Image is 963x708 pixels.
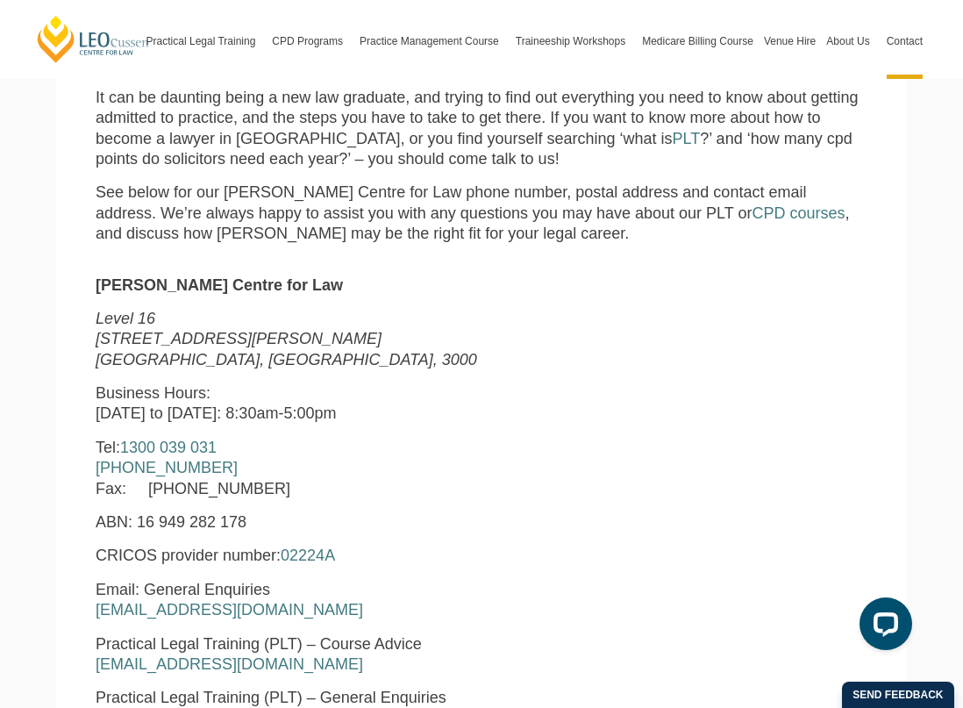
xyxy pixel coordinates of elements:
[141,4,267,79] a: Practical Legal Training
[637,4,759,79] a: Medicare Billing Course
[35,14,152,64] a: [PERSON_NAME] Centre for Law
[821,4,881,79] a: About Us
[881,4,928,79] a: Contact
[96,182,867,244] p: See below for our [PERSON_NAME] Centre for Law phone number, postal address and contact email add...
[354,4,510,79] a: Practice Management Course
[673,130,701,147] a: PLT
[96,634,535,676] p: Practical Legal Training (PLT) – Course Advice
[120,439,217,456] a: 1300 039 031
[96,383,535,425] p: Business Hours: [DATE] to [DATE]: 8:30am-5:00pm
[96,330,382,347] em: [STREET_ADDRESS][PERSON_NAME]
[96,689,446,706] span: Practical Legal Training (PLT) – General Enquiries
[96,601,363,619] a: [EMAIL_ADDRESS][DOMAIN_NAME]
[267,4,354,79] a: CPD Programs
[759,4,821,79] a: Venue Hire
[281,547,335,564] a: 02224A
[96,546,535,566] p: CRICOS provider number:
[96,580,535,621] p: Email: General Enquiries
[96,276,343,294] strong: [PERSON_NAME] Centre for Law
[96,459,238,476] a: [PHONE_NUMBER]
[96,655,363,673] a: [EMAIL_ADDRESS][DOMAIN_NAME]
[96,512,535,533] p: ABN: 16 949 282 178
[96,310,155,327] em: Level 16
[96,438,535,499] p: Tel: Fax: [PHONE_NUMBER]
[510,4,637,79] a: Traineeship Workshops
[845,590,919,664] iframe: LiveChat chat widget
[752,204,845,222] a: CPD courses
[96,351,477,368] em: [GEOGRAPHIC_DATA], [GEOGRAPHIC_DATA], 3000
[96,88,867,170] p: It can be daunting being a new law graduate, and trying to find out everything you need to know a...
